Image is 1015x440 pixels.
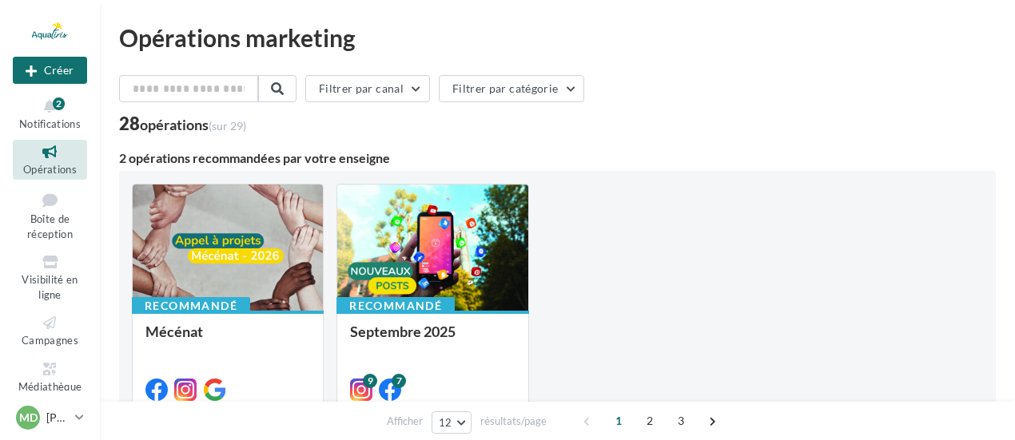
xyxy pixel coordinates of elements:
span: Boîte de réception [27,212,73,240]
span: résultats/page [480,414,547,429]
button: Filtrer par catégorie [439,75,584,102]
span: Afficher [387,414,423,429]
div: 28 [119,115,246,133]
span: Médiathèque [18,380,82,393]
span: 1 [606,408,631,434]
div: Septembre 2025 [350,323,515,355]
span: Campagnes [22,334,78,347]
div: Opérations marketing [119,26,996,50]
span: Visibilité en ligne [22,273,78,301]
button: 12 [432,411,472,434]
a: Médiathèque [13,357,87,396]
a: Boîte de réception [13,186,87,244]
div: opérations [140,117,246,132]
div: 9 [363,374,377,388]
a: Visibilité en ligne [13,250,87,304]
div: Recommandé [336,297,455,315]
button: Notifications 2 [13,94,87,133]
div: 2 opérations recommandées par votre enseigne [119,152,996,165]
span: 2 [637,408,663,434]
div: Recommandé [132,297,250,315]
span: Notifications [19,117,81,130]
span: MD [19,410,38,426]
span: (sur 29) [209,119,246,133]
span: 12 [439,416,452,429]
div: Nouvelle campagne [13,57,87,84]
p: [PERSON_NAME] [46,410,69,426]
span: 3 [668,408,694,434]
button: Créer [13,57,87,84]
div: Mécénat [145,323,310,355]
button: Filtrer par canal [305,75,430,102]
a: Campagnes [13,311,87,350]
div: 2 [53,97,65,110]
a: Opérations [13,140,87,179]
span: Opérations [23,163,77,176]
div: 7 [392,374,406,388]
a: MD [PERSON_NAME] [13,402,87,433]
